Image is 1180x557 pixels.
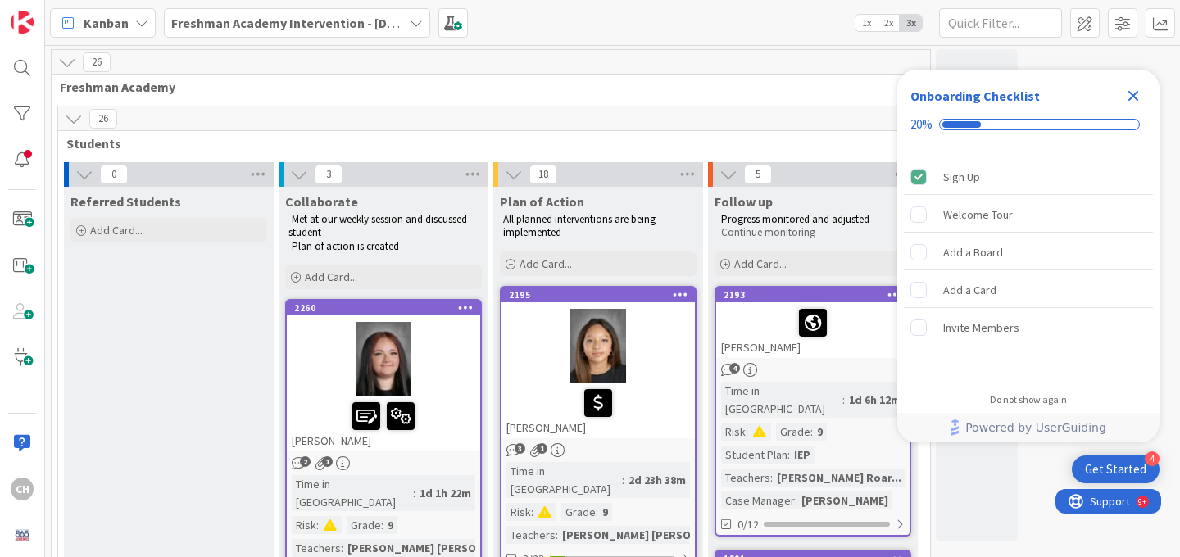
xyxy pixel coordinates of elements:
[943,205,1013,224] div: Welcome Tour
[11,11,34,34] img: Visit kanbanzone.com
[943,242,1003,262] div: Add a Board
[322,456,333,467] span: 1
[718,212,869,226] span: -Progress monitored and adjusted
[34,2,75,22] span: Support
[341,539,343,557] span: :
[904,272,1153,308] div: Add a Card is incomplete.
[305,269,357,284] span: Add Card...
[1145,451,1160,466] div: 4
[810,423,813,441] span: :
[11,478,34,500] div: CH
[744,165,772,184] span: 5
[315,165,343,184] span: 3
[171,15,456,31] b: Freshman Academy Intervention - [DATE]-[DATE]
[509,289,695,301] div: 2195
[11,523,34,546] img: avatar
[721,423,746,441] div: Risk
[715,193,773,210] span: Follow up
[965,418,1106,437] span: Powered by UserGuiding
[343,539,538,557] div: [PERSON_NAME] [PERSON_NAME]...
[415,484,475,502] div: 1d 1h 22m
[624,471,690,489] div: 2d 23h 38m
[910,117,1146,132] div: Checklist progress: 20%
[561,503,596,521] div: Grade
[90,223,143,238] span: Add Card...
[506,526,556,544] div: Teachers
[89,109,117,129] span: 26
[558,526,780,544] div: [PERSON_NAME] [PERSON_NAME] Roar...
[1120,83,1146,109] div: Close Checklist
[598,503,612,521] div: 9
[292,516,316,534] div: Risk
[288,212,470,239] span: -Met at our weekly session and discussed student
[84,13,129,33] span: Kanban
[294,302,480,314] div: 2260
[943,167,980,187] div: Sign Up
[622,471,624,489] span: :
[70,193,181,210] span: Referred Students
[316,516,319,534] span: :
[729,363,740,374] span: 4
[721,446,787,464] div: Student Plan
[746,423,748,441] span: :
[721,491,795,509] div: Case Manager
[501,383,695,438] div: [PERSON_NAME]
[500,193,584,210] span: Plan of Action
[904,197,1153,233] div: Welcome Tour is incomplete.
[900,15,922,31] span: 3x
[287,301,480,315] div: 2260
[383,516,397,534] div: 9
[347,516,381,534] div: Grade
[503,212,658,239] span: All planned interventions are being implemented
[795,491,797,509] span: :
[1072,455,1160,483] div: Open Get Started checklist, remaining modules: 4
[797,491,892,509] div: [PERSON_NAME]
[845,391,905,409] div: 1d 6h 12m
[413,484,415,502] span: :
[501,288,695,302] div: 2195
[724,289,910,301] div: 2193
[501,288,695,438] div: 2195[PERSON_NAME]
[300,456,311,467] span: 2
[381,516,383,534] span: :
[787,446,790,464] span: :
[897,152,1160,383] div: Checklist items
[770,469,773,487] span: :
[897,70,1160,442] div: Checklist Container
[596,503,598,521] span: :
[287,396,480,451] div: [PERSON_NAME]
[1085,461,1146,478] div: Get Started
[100,165,128,184] span: 0
[506,462,622,498] div: Time in [GEOGRAPHIC_DATA]
[556,526,558,544] span: :
[943,280,996,300] div: Add a Card
[790,446,815,464] div: IEP
[943,318,1019,337] div: Invite Members
[737,516,759,533] span: 0/12
[721,469,770,487] div: Teachers
[292,475,413,511] div: Time in [GEOGRAPHIC_DATA]
[531,503,533,521] span: :
[910,117,933,132] div: 20%
[506,503,531,521] div: Risk
[910,86,1040,106] div: Onboarding Checklist
[905,413,1151,442] a: Powered by UserGuiding
[537,443,547,454] span: 1
[529,165,557,184] span: 18
[716,288,910,358] div: 2193[PERSON_NAME]
[734,256,787,271] span: Add Card...
[897,413,1160,442] div: Footer
[855,15,878,31] span: 1x
[288,239,399,253] span: -Plan of action is created
[716,302,910,358] div: [PERSON_NAME]
[990,393,1067,406] div: Do not show again
[904,159,1153,195] div: Sign Up is complete.
[716,288,910,302] div: 2193
[721,382,842,418] div: Time in [GEOGRAPHIC_DATA]
[83,7,91,20] div: 9+
[83,52,111,72] span: 26
[287,301,480,451] div: 2260[PERSON_NAME]
[904,310,1153,346] div: Invite Members is incomplete.
[842,391,845,409] span: :
[773,469,905,487] div: [PERSON_NAME] Roar...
